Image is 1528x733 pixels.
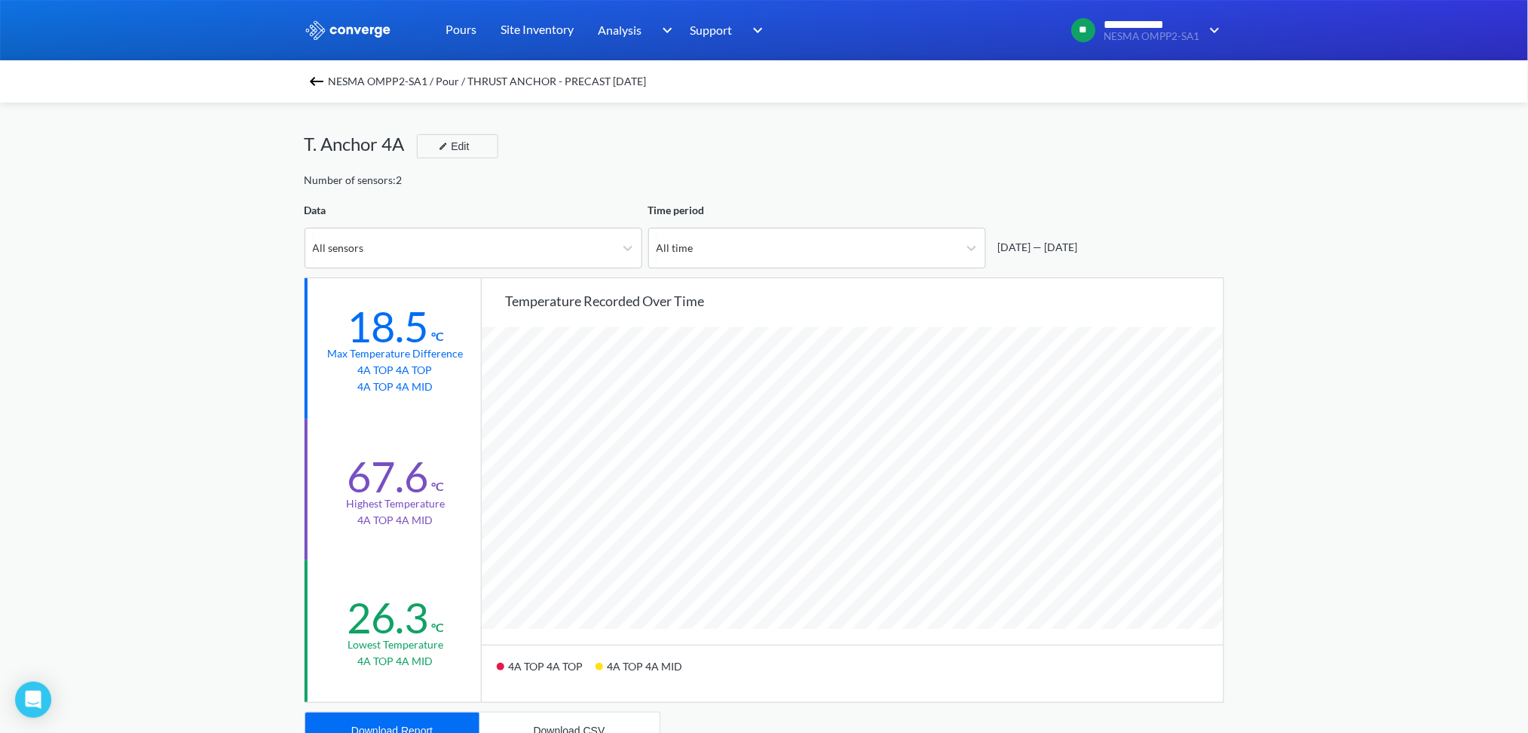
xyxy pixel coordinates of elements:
[506,290,1223,311] div: Temperature recorded over time
[358,512,433,529] p: 4A TOP 4A MID
[599,20,642,39] span: Analysis
[691,20,733,39] span: Support
[497,655,596,690] div: 4A TOP 4A TOP
[417,134,498,158] button: Edit
[328,345,464,362] div: Max temperature difference
[346,495,445,512] div: Highest temperature
[648,202,986,219] div: Time period
[15,682,51,718] div: Open Intercom Messenger
[305,130,417,158] div: T. Anchor 4A
[348,636,443,653] div: Lowest temperature
[433,137,472,155] div: Edit
[305,202,642,219] div: Data
[657,240,694,256] div: All time
[347,301,428,352] div: 18.5
[652,21,676,39] img: downArrow.svg
[992,239,1078,256] div: [DATE] — [DATE]
[305,172,403,189] div: Number of sensors: 2
[313,240,364,256] div: All sensors
[596,655,695,690] div: 4A TOP 4A MID
[347,451,428,502] div: 67.6
[329,71,647,92] span: NESMA OMPP2-SA1 / Pour / THRUST ANCHOR - PRECAST [DATE]
[358,653,433,670] p: 4A TOP 4A MID
[1200,21,1224,39] img: downArrow.svg
[347,592,428,643] div: 26.3
[358,379,433,395] p: 4A TOP 4A MID
[305,20,392,40] img: logo_ewhite.svg
[308,72,326,90] img: backspace.svg
[743,21,767,39] img: downArrow.svg
[439,142,448,151] img: edit-icon.svg
[1104,31,1200,42] span: NESMA OMPP2-SA1
[358,362,433,379] p: 4A TOP 4A TOP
